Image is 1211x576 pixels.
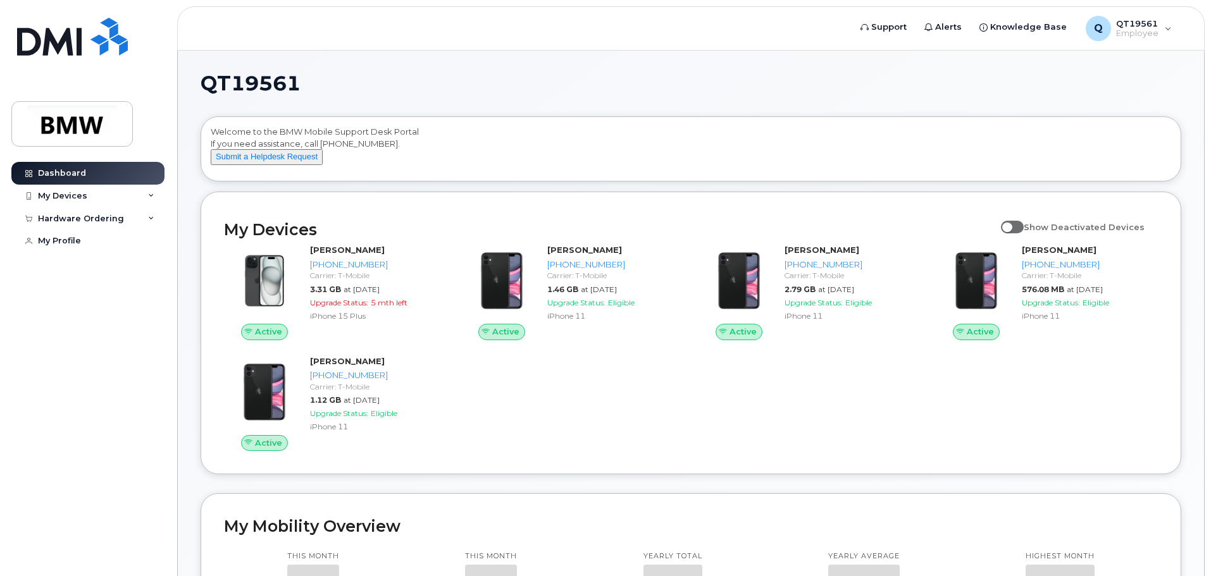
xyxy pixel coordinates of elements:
span: Upgrade Status: [785,298,843,307]
h2: My Mobility Overview [224,517,1158,536]
p: This month [287,551,339,561]
span: 1.46 GB [547,285,578,294]
div: Carrier: T-Mobile [310,381,441,392]
div: Carrier: T-Mobile [1022,270,1153,281]
strong: [PERSON_NAME] [310,245,385,255]
a: Active[PERSON_NAME][PHONE_NUMBER]Carrier: T-Mobile576.08 MBat [DATE]Upgrade Status:EligibleiPhone 11 [936,244,1158,340]
span: Upgrade Status: [547,298,605,307]
span: Upgrade Status: [310,298,368,307]
span: Show Deactivated Devices [1024,222,1145,232]
span: 576.08 MB [1022,285,1064,294]
span: at [DATE] [581,285,617,294]
span: at [DATE] [818,285,854,294]
strong: [PERSON_NAME] [1022,245,1096,255]
div: [PHONE_NUMBER] [547,259,678,271]
strong: [PERSON_NAME] [310,356,385,366]
span: Upgrade Status: [310,408,368,418]
span: Active [255,437,282,449]
div: iPhone 11 [547,310,678,321]
h2: My Devices [224,220,995,239]
span: Active [492,326,519,338]
p: Highest month [1026,551,1095,561]
strong: [PERSON_NAME] [785,245,859,255]
div: [PHONE_NUMBER] [310,369,441,381]
span: Active [730,326,757,338]
div: Carrier: T-Mobile [310,270,441,281]
div: [PHONE_NUMBER] [785,259,916,271]
img: iPhone_11.jpg [946,250,1007,311]
span: Eligible [608,298,635,307]
span: Upgrade Status: [1022,298,1080,307]
span: Eligible [1083,298,1109,307]
div: iPhone 11 [310,421,441,432]
a: Active[PERSON_NAME][PHONE_NUMBER]Carrier: T-Mobile1.46 GBat [DATE]Upgrade Status:EligibleiPhone 11 [461,244,683,340]
div: [PHONE_NUMBER] [310,259,441,271]
a: Active[PERSON_NAME][PHONE_NUMBER]Carrier: T-Mobile3.31 GBat [DATE]Upgrade Status:5 mth leftiPhone... [224,244,446,340]
div: Carrier: T-Mobile [547,270,678,281]
p: Yearly average [828,551,900,561]
div: iPhone 11 [785,310,916,321]
span: at [DATE] [344,285,380,294]
img: iPhone_11.jpg [234,362,295,422]
span: 2.79 GB [785,285,816,294]
div: Welcome to the BMW Mobile Support Desk Portal If you need assistance, call [PHONE_NUMBER]. [211,126,1171,176]
span: Active [255,326,282,338]
strong: [PERSON_NAME] [547,245,622,255]
p: This month [465,551,517,561]
button: Submit a Helpdesk Request [211,149,323,165]
span: Eligible [371,408,397,418]
iframe: Messenger Launcher [1156,521,1202,567]
img: iPhone_11.jpg [471,250,532,311]
a: Active[PERSON_NAME][PHONE_NUMBER]Carrier: T-Mobile2.79 GBat [DATE]Upgrade Status:EligibleiPhone 11 [699,244,921,340]
a: Active[PERSON_NAME][PHONE_NUMBER]Carrier: T-Mobile1.12 GBat [DATE]Upgrade Status:EligibleiPhone 11 [224,355,446,451]
span: 3.31 GB [310,285,341,294]
p: Yearly total [643,551,702,561]
span: Eligible [845,298,872,307]
img: iPhone_11.jpg [709,250,769,311]
a: Submit a Helpdesk Request [211,151,323,161]
input: Show Deactivated Devices [1001,215,1011,225]
div: iPhone 11 [1022,310,1153,321]
div: iPhone 15 Plus [310,310,441,321]
span: 5 mth left [371,298,407,307]
span: 1.12 GB [310,395,341,405]
img: iPhone_15_Black.png [234,250,295,311]
span: QT19561 [201,74,301,93]
div: Carrier: T-Mobile [785,270,916,281]
span: at [DATE] [344,395,380,405]
div: [PHONE_NUMBER] [1022,259,1153,271]
span: Active [967,326,994,338]
span: at [DATE] [1067,285,1103,294]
